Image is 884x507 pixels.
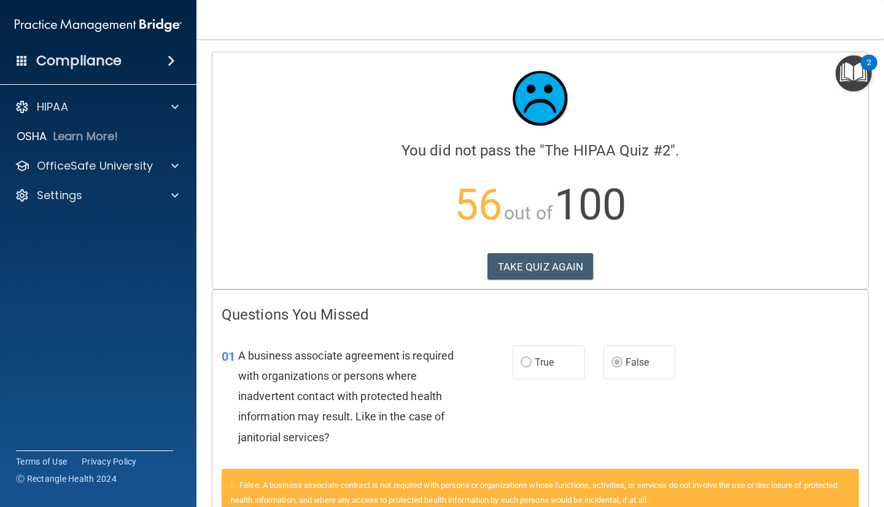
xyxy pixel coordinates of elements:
[823,422,869,469] iframe: Drift Widget Chat Controller
[521,358,532,367] input: True
[82,455,137,468] a: Privacy Policy
[554,179,626,230] span: 100
[222,349,235,364] span: 01
[15,159,179,173] a: OfficeSafe University
[36,52,122,69] h4: Compliance
[16,455,67,468] a: Terms of Use
[37,188,82,203] p: Settings
[535,356,554,368] span: True
[238,349,454,444] span: A business associate agreement is required with organizations or persons where inadvertent contac...
[222,143,859,159] h4: You did not pass the " ".
[867,63,871,79] div: 2
[15,188,179,203] a: Settings
[17,129,47,144] p: OSHA
[545,142,670,159] span: The HIPAA Quiz #2
[37,100,68,114] p: HIPAA
[53,129,118,144] p: Learn More!
[16,473,117,485] span: Ⓒ Rectangle Health 2024
[15,100,179,114] a: HIPAA
[503,61,577,135] img: sad_face.ecc698e2.jpg
[504,202,552,224] span: out of
[37,159,153,173] p: OfficeSafe University
[454,179,502,230] span: 56
[15,13,182,37] img: PMB logo
[231,481,837,505] span: False. A business associate contract is not required with persons or organizations whose function...
[626,356,649,368] span: False
[836,55,872,92] button: Open Resource Center, 2 new notifications
[487,253,594,280] button: TAKE QUIZ AGAIN
[611,358,622,367] input: False
[222,307,859,323] h4: Questions You Missed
